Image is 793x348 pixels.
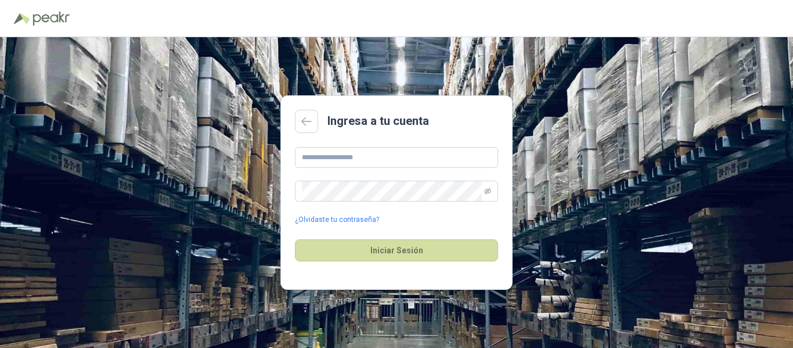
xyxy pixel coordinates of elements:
span: eye-invisible [484,188,491,195]
h2: Ingresa a tu cuenta [327,112,429,130]
img: Peakr [33,12,70,26]
a: ¿Olvidaste tu contraseña? [295,214,379,225]
img: Logo [14,13,30,24]
button: Iniciar Sesión [295,239,498,261]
